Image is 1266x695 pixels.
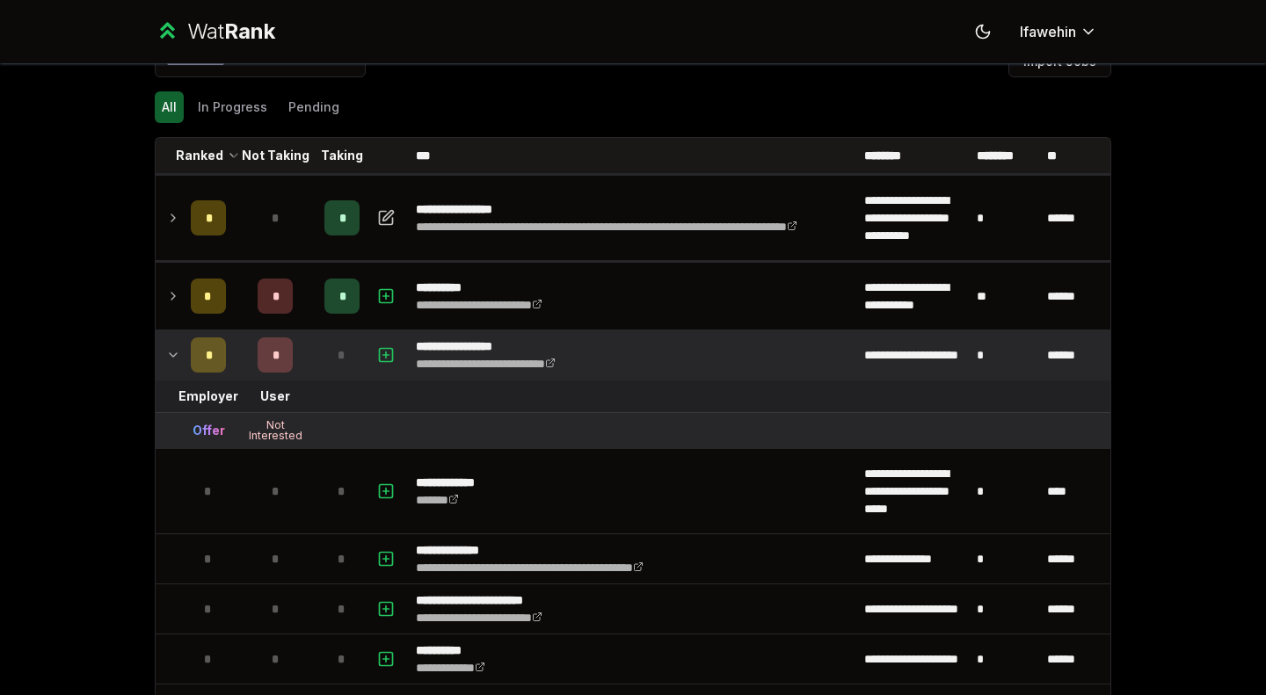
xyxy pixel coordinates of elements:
[1020,21,1076,42] span: lfawehin
[155,91,184,123] button: All
[281,91,346,123] button: Pending
[187,18,275,46] div: Wat
[224,18,275,44] span: Rank
[193,422,225,439] div: Offer
[191,91,274,123] button: In Progress
[242,147,309,164] p: Not Taking
[184,380,233,412] td: Employer
[321,147,363,164] p: Taking
[233,380,317,412] td: User
[1006,16,1111,47] button: lfawehin
[155,18,275,46] a: WatRank
[240,420,310,441] div: Not Interested
[176,147,223,164] p: Ranked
